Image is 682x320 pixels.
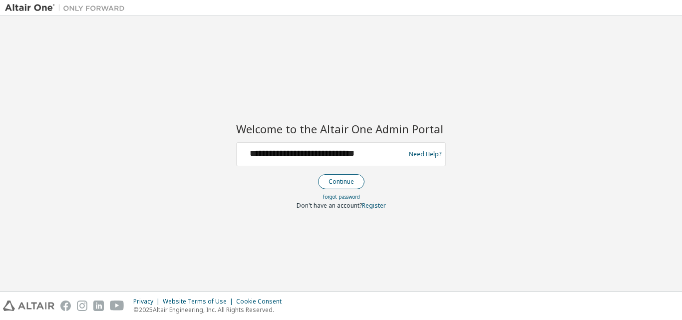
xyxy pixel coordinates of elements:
[362,201,386,210] a: Register
[133,306,288,314] p: © 2025 Altair Engineering, Inc. All Rights Reserved.
[236,298,288,306] div: Cookie Consent
[60,301,71,311] img: facebook.svg
[163,298,236,306] div: Website Terms of Use
[133,298,163,306] div: Privacy
[3,301,54,311] img: altair_logo.svg
[323,193,360,200] a: Forgot password
[110,301,124,311] img: youtube.svg
[297,201,362,210] span: Don't have an account?
[318,174,364,189] button: Continue
[5,3,130,13] img: Altair One
[77,301,87,311] img: instagram.svg
[236,122,446,136] h2: Welcome to the Altair One Admin Portal
[93,301,104,311] img: linkedin.svg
